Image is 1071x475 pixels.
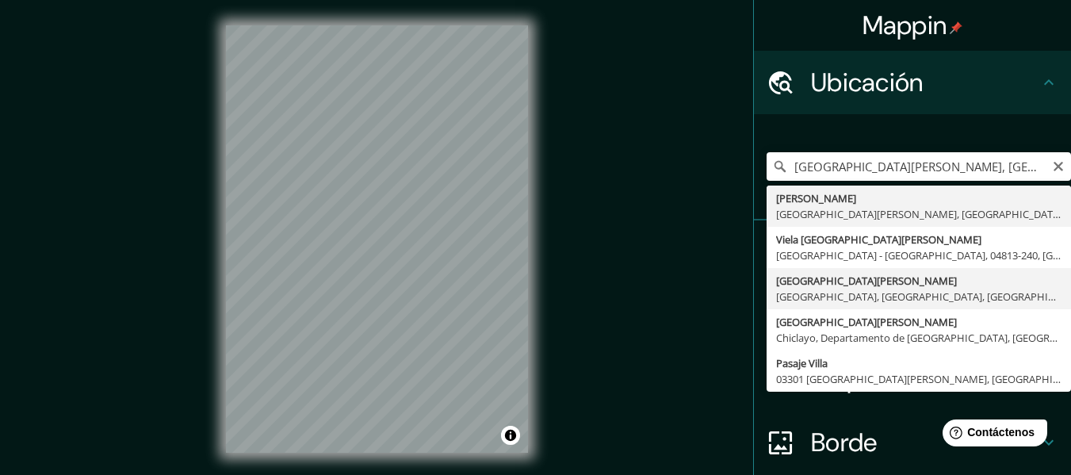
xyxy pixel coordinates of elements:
font: Ubicación [811,66,924,99]
font: [GEOGRAPHIC_DATA][PERSON_NAME] [776,315,957,329]
div: Ubicación [754,51,1071,114]
font: Mappin [863,9,947,42]
div: Disposición [754,347,1071,411]
div: Borde [754,411,1071,474]
font: [PERSON_NAME] [776,191,856,205]
font: Viela [GEOGRAPHIC_DATA][PERSON_NAME] [776,232,981,247]
input: Elige tu ciudad o zona [767,152,1071,181]
div: Patas [754,220,1071,284]
font: Borde [811,426,878,459]
font: [GEOGRAPHIC_DATA][PERSON_NAME] [776,274,957,288]
canvas: Mapa [226,25,528,453]
iframe: Lanzador de widgets de ayuda [930,413,1054,458]
div: Estilo [754,284,1071,347]
font: Pasaje Villa [776,356,828,370]
img: pin-icon.png [950,21,962,34]
button: Activar o desactivar atribución [501,426,520,445]
button: Claro [1052,158,1065,173]
font: [GEOGRAPHIC_DATA][PERSON_NAME], [GEOGRAPHIC_DATA] [776,207,1062,221]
